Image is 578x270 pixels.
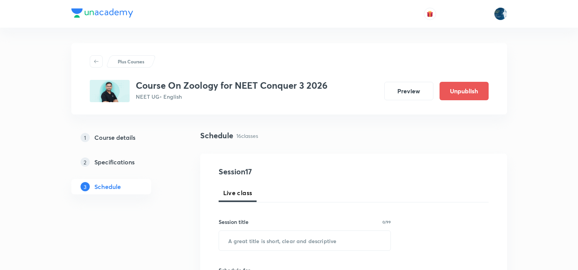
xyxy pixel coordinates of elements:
[90,80,130,102] img: FA3614E2-7B24-4640-B2FC-131BFEBF978A_plus.png
[94,133,135,142] h5: Course details
[382,220,391,224] p: 0/99
[71,154,176,170] a: 2Specifications
[440,82,489,100] button: Unpublish
[136,80,328,91] h3: Course On Zoology for NEET Conquer 3 2026
[494,7,507,20] img: Lokeshwar Chiluveru
[427,10,433,17] img: avatar
[384,82,433,100] button: Preview
[219,231,391,250] input: A great title is short, clear and descriptive
[94,182,121,191] h5: Schedule
[81,182,90,191] p: 3
[81,133,90,142] p: 1
[223,188,252,197] span: Live class
[219,218,249,226] h6: Session title
[219,166,359,177] h4: Session 17
[71,8,133,20] a: Company Logo
[200,130,233,141] h4: Schedule
[236,132,258,140] p: 16 classes
[118,58,144,65] p: Plus Courses
[424,8,436,20] button: avatar
[94,157,135,167] h5: Specifications
[71,8,133,18] img: Company Logo
[136,93,328,101] p: NEET UG • English
[71,130,176,145] a: 1Course details
[81,157,90,167] p: 2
